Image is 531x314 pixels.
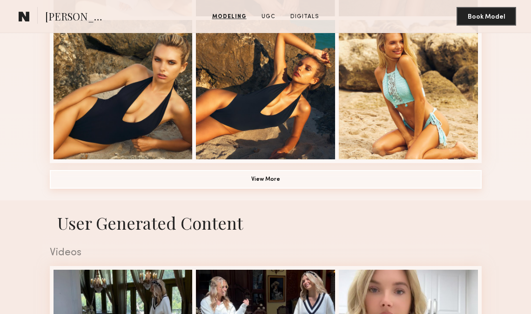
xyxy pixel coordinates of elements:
[287,13,323,21] a: Digitals
[457,12,516,20] a: Book Model
[42,212,489,234] h1: User Generated Content
[50,170,482,189] button: View More
[50,248,482,258] div: Videos
[208,13,250,21] a: Modeling
[45,9,110,26] span: [PERSON_NAME]
[258,13,279,21] a: UGC
[457,7,516,26] button: Book Model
